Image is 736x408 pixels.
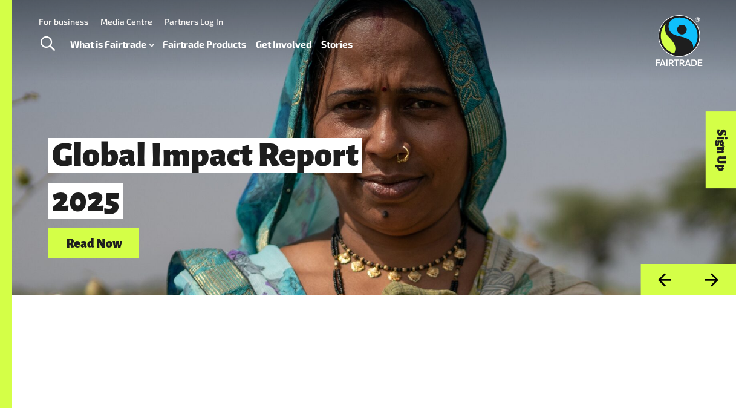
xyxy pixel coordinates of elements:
a: Stories [321,36,353,53]
a: Media Centre [100,16,152,27]
button: Next [688,264,736,295]
span: Global Impact Report 2025 [48,138,362,219]
a: Fairtrade Products [163,36,246,53]
a: Read Now [48,228,139,258]
a: Toggle Search [33,29,62,59]
a: Get Involved [256,36,311,53]
button: Previous [640,264,688,295]
img: Fairtrade Australia New Zealand logo [656,15,702,66]
a: What is Fairtrade [70,36,154,53]
a: For business [39,16,88,27]
a: Partners Log In [164,16,223,27]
